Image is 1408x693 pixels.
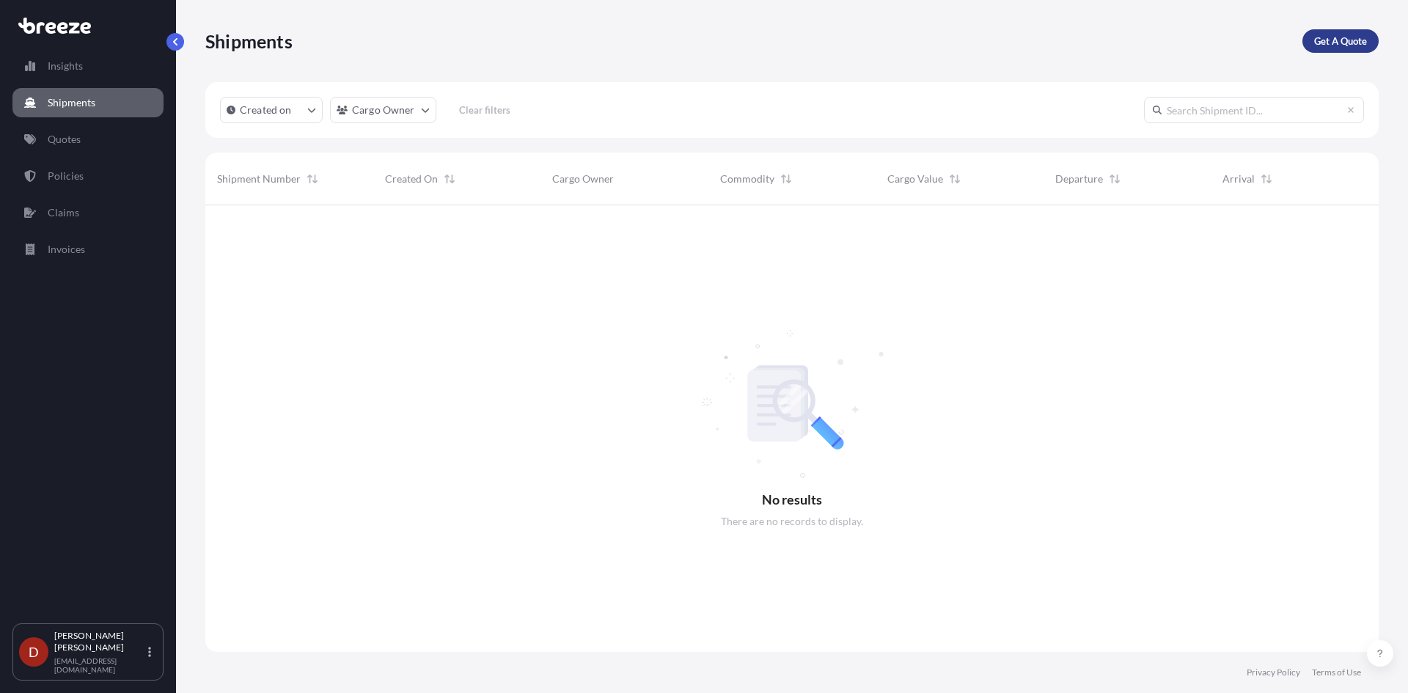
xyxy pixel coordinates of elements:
p: Policies [48,169,84,183]
button: Sort [946,170,964,188]
a: Quotes [12,125,164,154]
p: [EMAIL_ADDRESS][DOMAIN_NAME] [54,656,145,674]
p: Claims [48,205,79,220]
p: [PERSON_NAME] [PERSON_NAME] [54,630,145,653]
p: Get A Quote [1314,34,1367,48]
button: Sort [777,170,795,188]
a: Terms of Use [1312,667,1361,678]
span: Cargo Owner [552,172,614,186]
a: Privacy Policy [1247,667,1300,678]
a: Shipments [12,88,164,117]
span: D [29,645,39,659]
p: Insights [48,59,83,73]
a: Get A Quote [1302,29,1379,53]
p: Cargo Owner [352,103,415,117]
p: Quotes [48,132,81,147]
span: Created On [385,172,438,186]
p: Clear filters [459,103,510,117]
a: Claims [12,198,164,227]
a: Policies [12,161,164,191]
button: Sort [1106,170,1123,188]
p: Shipments [48,95,95,110]
input: Search Shipment ID... [1144,97,1364,123]
p: Invoices [48,242,85,257]
button: Sort [1258,170,1275,188]
p: Shipments [205,29,293,53]
button: Clear filters [444,98,526,122]
button: Sort [441,170,458,188]
span: Cargo Value [887,172,943,186]
a: Invoices [12,235,164,264]
span: Departure [1055,172,1103,186]
button: createdOn Filter options [220,97,323,123]
a: Insights [12,51,164,81]
span: Shipment Number [217,172,301,186]
span: Arrival [1222,172,1255,186]
p: Created on [240,103,292,117]
span: Commodity [720,172,774,186]
button: cargoOwner Filter options [330,97,436,123]
button: Sort [304,170,321,188]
